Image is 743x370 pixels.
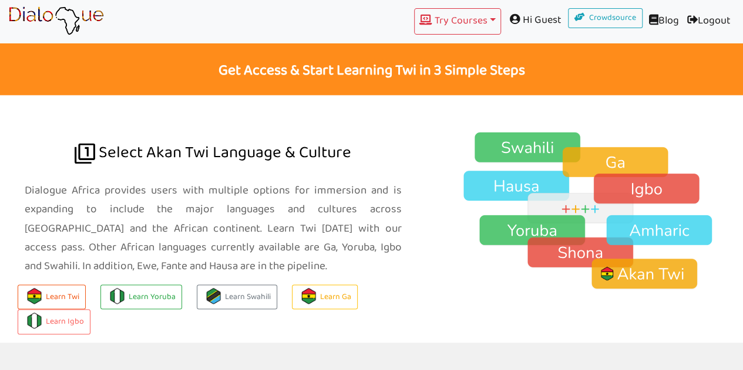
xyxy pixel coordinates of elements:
[26,288,42,304] img: flag-ghana.106b55d9.png
[197,284,277,310] a: Learn Swahili
[568,8,643,28] a: Crowdsource
[18,284,86,310] button: Learn Twi
[25,181,401,276] p: Dialogue Africa provides users with multiple options for immersion and is expanding to include th...
[301,288,317,304] img: flag-ghana.106b55d9.png
[643,8,683,35] a: Blog
[683,8,735,35] a: Logout
[8,6,104,36] img: learn African language platform app
[25,95,401,175] h2: Select Akan Twi Language & Culture
[18,309,90,334] a: Learn Igbo
[414,8,501,35] button: Try Courses
[100,284,182,310] a: Learn Yoruba
[501,8,568,32] span: Hi Guest
[109,288,125,304] img: flag-nigeria.710e75b6.png
[26,313,42,328] img: flag-nigeria.710e75b6.png
[443,131,743,290] img: Twi language, Yoruba, Hausa, Fante, Igbo, Swahili, Amharic, Shona
[292,284,358,310] a: Learn Ga
[75,143,95,164] img: african language dialogue
[206,288,221,304] img: flag-tanzania.fe228584.png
